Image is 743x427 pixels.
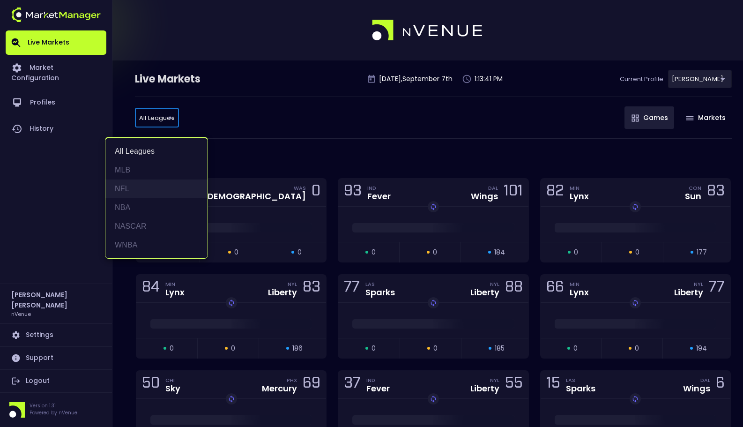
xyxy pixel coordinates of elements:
[105,180,208,198] li: NFL
[105,142,208,161] li: All Leagues
[105,217,208,236] li: NASCAR
[105,236,208,255] li: WNBA
[105,161,208,180] li: MLB
[105,198,208,217] li: NBA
